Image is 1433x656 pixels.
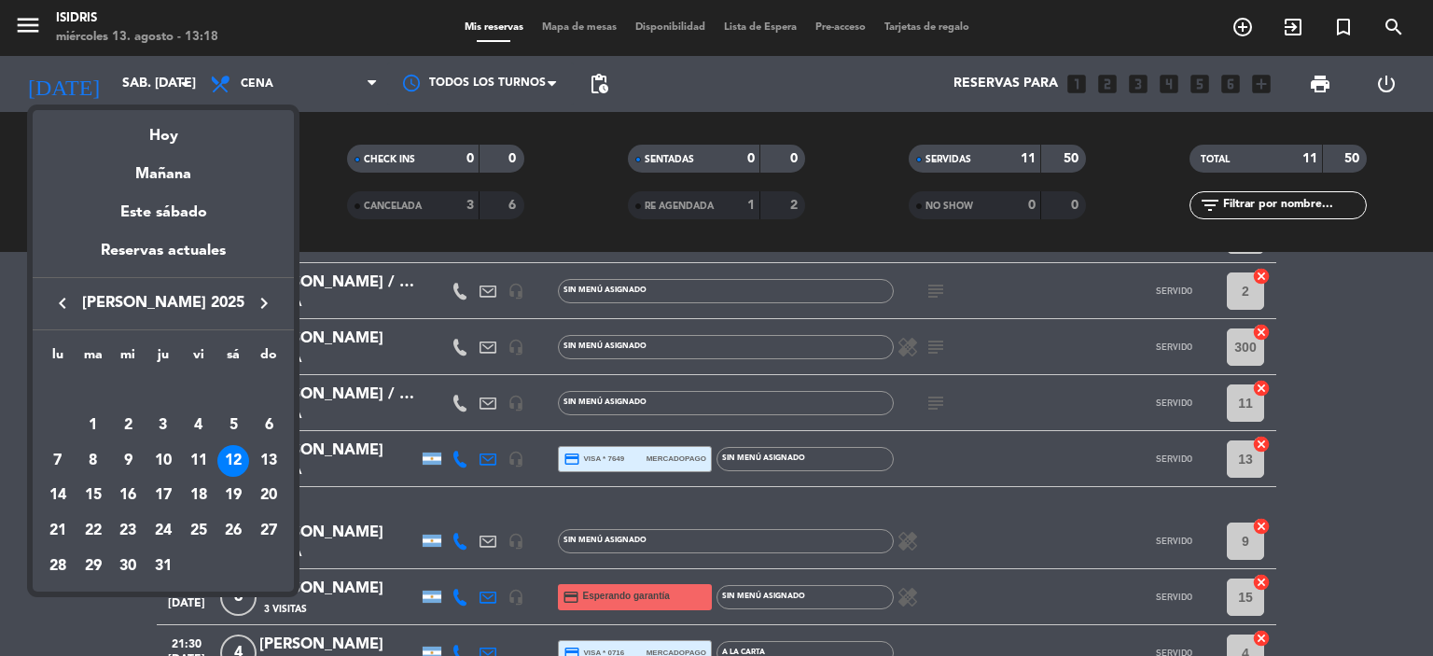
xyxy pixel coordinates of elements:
td: 11 de julio de 2025 [181,443,216,479]
div: Hoy [33,110,294,148]
td: 5 de julio de 2025 [216,408,252,443]
div: 3 [147,410,179,441]
div: 31 [147,551,179,582]
div: 25 [183,515,215,547]
td: 1 de julio de 2025 [76,408,111,443]
div: 9 [112,445,144,477]
div: 5 [217,410,249,441]
div: 20 [253,480,285,511]
div: 8 [77,445,109,477]
th: domingo [251,344,286,373]
div: 17 [147,480,179,511]
td: 4 de julio de 2025 [181,408,216,443]
td: 21 de julio de 2025 [40,513,76,549]
div: 13 [253,445,285,477]
td: 29 de julio de 2025 [76,549,111,584]
div: 4 [183,410,215,441]
td: 17 de julio de 2025 [146,478,181,513]
div: 26 [217,515,249,547]
td: 8 de julio de 2025 [76,443,111,479]
div: Mañana [33,148,294,187]
td: 24 de julio de 2025 [146,513,181,549]
div: 15 [77,480,109,511]
button: keyboard_arrow_right [247,291,281,315]
td: 22 de julio de 2025 [76,513,111,549]
div: 24 [147,515,179,547]
div: 27 [253,515,285,547]
div: Reservas actuales [33,239,294,277]
th: martes [76,344,111,373]
i: keyboard_arrow_right [253,292,275,314]
th: viernes [181,344,216,373]
td: 19 de julio de 2025 [216,478,252,513]
td: 13 de julio de 2025 [251,443,286,479]
td: 14 de julio de 2025 [40,478,76,513]
td: 16 de julio de 2025 [110,478,146,513]
th: sábado [216,344,252,373]
td: 12 de julio de 2025 [216,443,252,479]
div: 10 [147,445,179,477]
div: 23 [112,515,144,547]
td: 7 de julio de 2025 [40,443,76,479]
td: 9 de julio de 2025 [110,443,146,479]
div: 29 [77,551,109,582]
div: 21 [42,515,74,547]
td: 26 de julio de 2025 [216,513,252,549]
button: keyboard_arrow_left [46,291,79,315]
td: 25 de julio de 2025 [181,513,216,549]
div: 18 [183,480,215,511]
div: Este sábado [33,187,294,239]
div: 12 [217,445,249,477]
div: 30 [112,551,144,582]
div: 28 [42,551,74,582]
td: 15 de julio de 2025 [76,478,111,513]
th: miércoles [110,344,146,373]
td: [DATE]. [40,372,286,408]
th: lunes [40,344,76,373]
td: 31 de julio de 2025 [146,549,181,584]
div: 7 [42,445,74,477]
div: 11 [183,445,215,477]
td: 6 de julio de 2025 [251,408,286,443]
td: 27 de julio de 2025 [251,513,286,549]
span: [PERSON_NAME] 2025 [79,291,247,315]
div: 6 [253,410,285,441]
div: 2 [112,410,144,441]
div: 16 [112,480,144,511]
div: 22 [77,515,109,547]
td: 10 de julio de 2025 [146,443,181,479]
div: 14 [42,480,74,511]
div: 1 [77,410,109,441]
td: 23 de julio de 2025 [110,513,146,549]
td: 20 de julio de 2025 [251,478,286,513]
td: 28 de julio de 2025 [40,549,76,584]
div: 19 [217,480,249,511]
td: 3 de julio de 2025 [146,408,181,443]
td: 30 de julio de 2025 [110,549,146,584]
th: jueves [146,344,181,373]
i: keyboard_arrow_left [51,292,74,314]
td: 2 de julio de 2025 [110,408,146,443]
td: 18 de julio de 2025 [181,478,216,513]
